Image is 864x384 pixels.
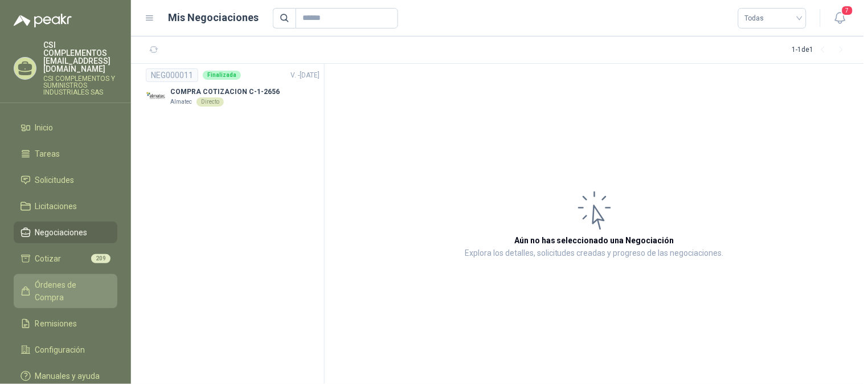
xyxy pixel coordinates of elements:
[35,200,77,213] span: Licitaciones
[170,87,280,97] p: COMPRA COTIZACION C-1-2656
[43,41,117,73] p: CSI COMPLEMENTOS [EMAIL_ADDRESS][DOMAIN_NAME]
[14,117,117,138] a: Inicio
[841,5,854,16] span: 7
[35,279,107,304] span: Órdenes de Compra
[14,274,117,308] a: Órdenes de Compra
[14,248,117,269] a: Cotizar209
[35,226,88,239] span: Negociaciones
[14,169,117,191] a: Solicitudes
[35,121,54,134] span: Inicio
[35,317,77,330] span: Remisiones
[14,339,117,361] a: Configuración
[146,68,320,107] a: NEG000011FinalizadaV. -[DATE] Company LogoCOMPRA COTIZACION C-1-2656AlmatecDirecto
[146,87,166,107] img: Company Logo
[514,234,674,247] h3: Aún no has seleccionado una Negociación
[35,148,60,160] span: Tareas
[35,370,100,382] span: Manuales y ayuda
[35,174,75,186] span: Solicitudes
[196,97,224,107] div: Directo
[792,41,850,59] div: 1 - 1 de 1
[35,344,85,356] span: Configuración
[14,313,117,334] a: Remisiones
[146,68,198,82] div: NEG000011
[14,195,117,217] a: Licitaciones
[169,10,259,26] h1: Mis Negociaciones
[91,254,110,263] span: 209
[14,222,117,243] a: Negociaciones
[745,10,800,27] span: Todas
[290,71,320,79] span: V. - [DATE]
[170,97,192,107] p: Almatec
[43,75,117,96] p: CSI COMPLEMENTOS Y SUMINISTROS INDUSTRIALES SAS
[14,14,72,27] img: Logo peakr
[203,71,241,80] div: Finalizada
[35,252,62,265] span: Cotizar
[830,8,850,28] button: 7
[14,143,117,165] a: Tareas
[465,247,724,260] p: Explora los detalles, solicitudes creadas y progreso de las negociaciones.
